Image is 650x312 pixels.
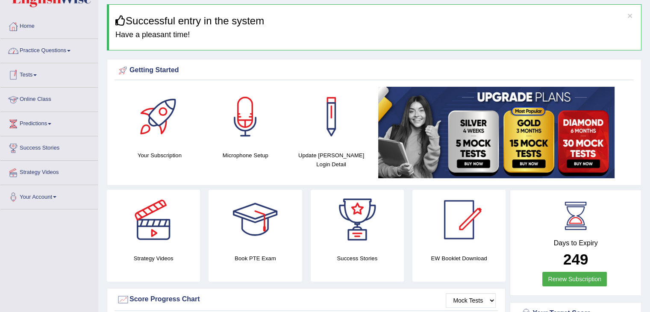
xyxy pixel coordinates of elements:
[0,112,98,133] a: Predictions
[0,63,98,85] a: Tests
[0,136,98,158] a: Success Stories
[115,15,635,26] h3: Successful entry in the system
[542,272,607,286] a: Renew Subscription
[121,151,198,160] h4: Your Subscription
[293,151,370,169] h4: Update [PERSON_NAME] Login Detail
[115,31,635,39] h4: Have a pleasant time!
[0,161,98,182] a: Strategy Videos
[117,293,496,306] div: Score Progress Chart
[107,254,200,263] h4: Strategy Videos
[412,254,506,263] h4: EW Booklet Download
[0,39,98,60] a: Practice Questions
[563,251,588,268] b: 249
[117,64,632,77] div: Getting Started
[0,185,98,206] a: Your Account
[627,11,632,20] button: ×
[311,254,404,263] h4: Success Stories
[207,151,284,160] h4: Microphone Setup
[520,239,632,247] h4: Days to Expiry
[378,87,615,178] img: small5.jpg
[0,88,98,109] a: Online Class
[209,254,302,263] h4: Book PTE Exam
[0,15,98,36] a: Home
